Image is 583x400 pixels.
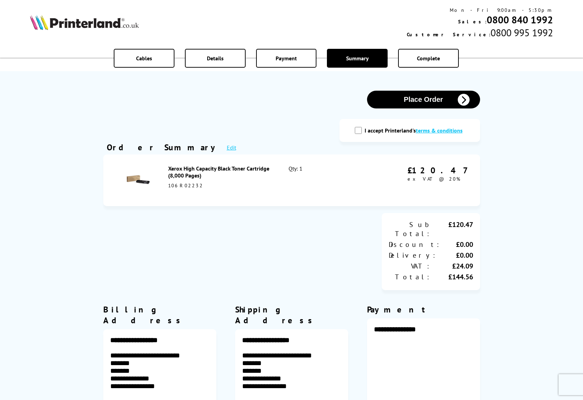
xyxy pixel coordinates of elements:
a: modal_tc [416,127,463,134]
div: Discount: [389,240,441,249]
a: 0800 840 1992 [487,13,553,26]
span: Customer Service: [407,31,491,38]
span: 0800 995 1992 [491,26,553,39]
span: Summary [346,55,369,62]
div: Shipping Address [235,304,348,326]
img: Printerland Logo [30,15,139,30]
div: Payment [367,304,480,315]
span: ex VAT @ 20% [408,176,460,182]
span: Details [207,55,224,62]
a: Edit [227,144,236,151]
div: Total: [389,272,431,281]
label: I accept Printerland's [365,127,466,134]
div: VAT: [389,262,431,271]
span: Payment [276,55,297,62]
img: Xerox High Capacity Black Toner Cartridge (8,000 Pages) [125,167,150,192]
div: Xerox High Capacity Black Toner Cartridge (8,000 Pages) [168,165,274,179]
div: £120.47 [431,220,473,238]
span: Cables [136,55,152,62]
div: £0.00 [437,251,473,260]
span: Complete [417,55,440,62]
div: 106R02232 [168,182,274,189]
button: Place Order [367,91,480,108]
div: £0.00 [441,240,473,249]
div: £24.09 [431,262,473,271]
div: Qty: 1 [289,165,361,196]
div: Delivery: [389,251,437,260]
div: £144.56 [431,272,473,281]
div: Sub Total: [389,220,431,238]
div: Mon - Fri 9:00am - 5:30pm [407,7,553,13]
div: Billing Address [103,304,216,326]
div: £120.47 [408,165,470,176]
span: Sales: [458,18,487,25]
div: Order Summary [107,142,220,153]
